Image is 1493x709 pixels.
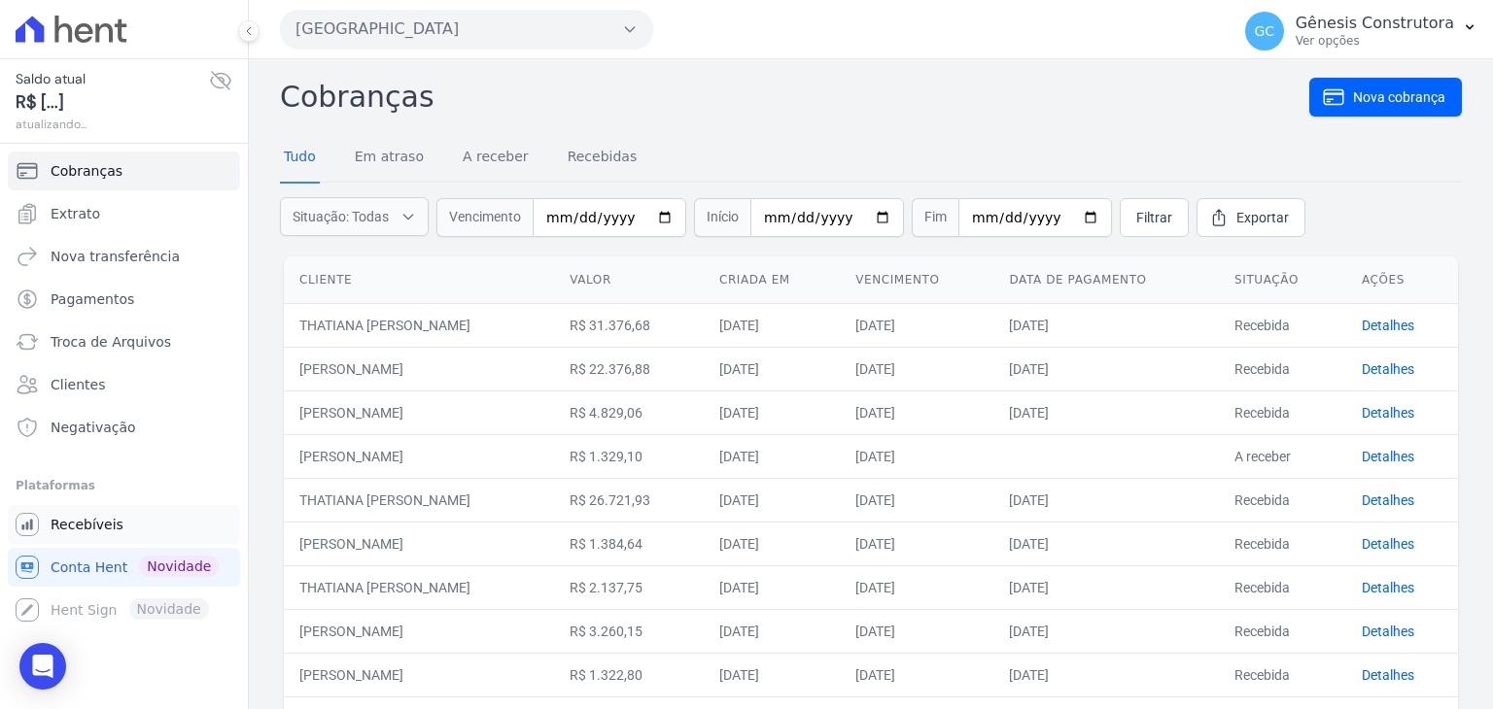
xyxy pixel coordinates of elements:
td: [DATE] [840,609,993,653]
td: [PERSON_NAME] [284,434,554,478]
td: Recebida [1219,565,1346,609]
a: Detalhes [1362,449,1414,464]
td: [DATE] [993,522,1219,565]
td: THATIANA [PERSON_NAME] [284,478,554,522]
td: THATIANA [PERSON_NAME] [284,303,554,347]
td: [DATE] [704,303,840,347]
a: Detalhes [1362,536,1414,552]
td: R$ 2.137,75 [554,565,704,609]
button: [GEOGRAPHIC_DATA] [280,10,653,49]
td: Recebida [1219,653,1346,696]
td: [DATE] [993,609,1219,653]
a: Detalhes [1362,667,1414,683]
a: Extrato [8,194,240,233]
span: GC [1254,24,1274,38]
span: Saldo atual [16,69,209,89]
td: R$ 22.376,88 [554,347,704,390]
span: Pagamentos [51,289,134,309]
span: Clientes [51,375,105,394]
button: GC Gênesis Construtora Ver opções [1230,4,1493,58]
th: Vencimento [840,256,993,304]
td: [DATE] [993,565,1219,609]
td: Recebida [1219,478,1346,522]
th: Criada em [704,256,840,304]
td: Recebida [1219,609,1346,653]
span: Vencimento [436,198,533,237]
td: [PERSON_NAME] [284,653,554,696]
th: Ações [1346,256,1458,304]
td: [DATE] [704,565,840,609]
td: [DATE] [840,434,993,478]
td: [DATE] [840,347,993,390]
a: Pagamentos [8,280,240,319]
a: Nova transferência [8,237,240,276]
td: Recebida [1219,522,1346,565]
td: [DATE] [840,653,993,696]
a: Detalhes [1362,580,1414,595]
td: R$ 26.721,93 [554,478,704,522]
td: [DATE] [704,478,840,522]
span: Nova cobrança [1353,87,1445,107]
th: Situação [1219,256,1346,304]
td: [PERSON_NAME] [284,609,554,653]
button: Situação: Todas [280,197,429,236]
span: Cobranças [51,161,122,181]
a: Recebíveis [8,505,240,544]
td: [DATE] [993,390,1219,434]
td: Recebida [1219,303,1346,347]
a: Conta Hent Novidade [8,548,240,587]
td: R$ 4.829,06 [554,390,704,434]
span: Nova transferência [51,247,180,266]
p: Ver opções [1296,33,1454,49]
td: [PERSON_NAME] [284,390,554,434]
td: [DATE] [840,478,993,522]
td: [DATE] [840,565,993,609]
span: Troca de Arquivos [51,332,171,352]
a: Negativação [8,408,240,447]
a: Detalhes [1362,492,1414,508]
td: [PERSON_NAME] [284,347,554,390]
td: R$ 3.260,15 [554,609,704,653]
a: Em atraso [351,133,428,184]
a: Filtrar [1120,198,1189,237]
td: R$ 1.329,10 [554,434,704,478]
a: Detalhes [1362,361,1414,377]
td: R$ 1.384,64 [554,522,704,565]
a: A receber [459,133,533,184]
td: [DATE] [704,522,840,565]
a: Recebidas [564,133,642,184]
a: Detalhes [1362,624,1414,639]
td: Recebida [1219,347,1346,390]
span: Novidade [139,556,219,577]
span: Início [694,198,750,237]
span: Recebíveis [51,515,123,534]
th: Cliente [284,256,554,304]
div: Plataformas [16,474,232,497]
a: Clientes [8,365,240,404]
th: Valor [554,256,704,304]
td: THATIANA [PERSON_NAME] [284,565,554,609]
span: Filtrar [1136,208,1172,227]
td: [DATE] [993,653,1219,696]
td: [DATE] [993,347,1219,390]
span: Conta Hent [51,557,127,577]
span: Extrato [51,204,100,223]
span: atualizando... [16,116,209,133]
a: Tudo [280,133,320,184]
td: [DATE] [704,609,840,653]
td: [DATE] [704,653,840,696]
td: [DATE] [840,522,993,565]
td: [DATE] [993,303,1219,347]
td: Recebida [1219,390,1346,434]
span: Exportar [1236,208,1289,227]
a: Troca de Arquivos [8,322,240,361]
td: A receber [1219,434,1346,478]
span: Fim [912,198,958,237]
td: [DATE] [704,434,840,478]
td: [PERSON_NAME] [284,522,554,565]
span: Negativação [51,418,136,437]
td: R$ 1.322,80 [554,653,704,696]
span: Situação: Todas [293,207,389,226]
a: Nova cobrança [1309,78,1462,117]
p: Gênesis Construtora [1296,14,1454,33]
